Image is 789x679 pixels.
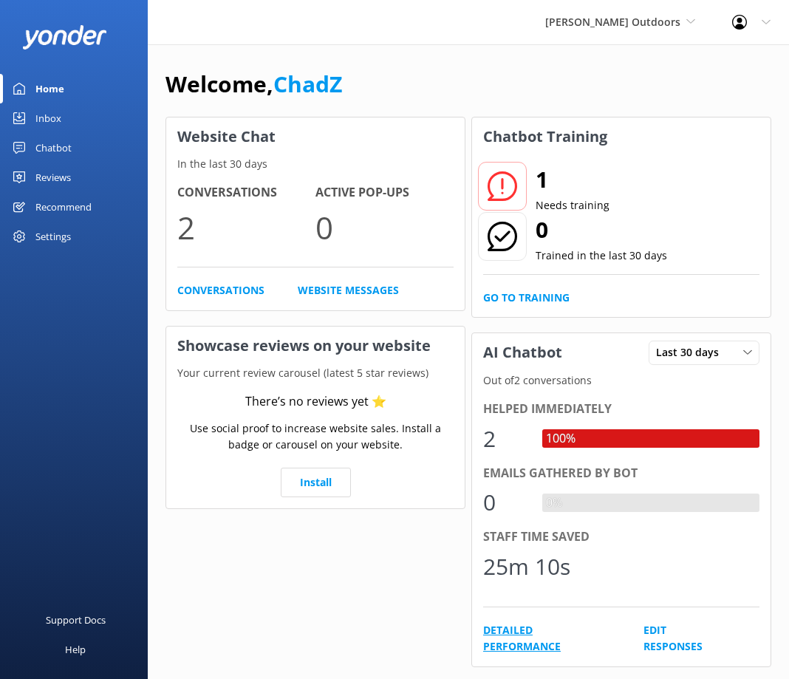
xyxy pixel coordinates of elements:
h3: Showcase reviews on your website [166,327,465,365]
div: 2 [483,421,527,457]
a: Detailed Performance [483,622,610,655]
p: Needs training [536,197,609,214]
div: Support Docs [46,605,106,635]
h3: AI Chatbot [472,333,573,372]
div: There’s no reviews yet ⭐ [245,392,386,412]
h4: Active Pop-ups [315,183,454,202]
p: 2 [177,202,315,252]
div: 0% [542,494,566,513]
div: Emails gathered by bot [483,464,759,483]
p: Out of 2 conversations [472,372,771,389]
div: Inbox [35,103,61,133]
span: [PERSON_NAME] Outdoors [545,15,680,29]
div: Helped immediately [483,400,759,419]
div: 0 [483,485,527,520]
p: Use social proof to increase website sales. Install a badge or carousel on your website. [177,420,454,454]
div: Home [35,74,64,103]
div: Recommend [35,192,92,222]
a: Edit Responses [643,622,726,655]
h3: Chatbot Training [472,117,618,156]
div: 100% [542,429,579,448]
img: yonder-white-logo.png [22,25,107,50]
div: Settings [35,222,71,251]
p: 0 [315,202,454,252]
div: Help [65,635,86,664]
p: Your current review carousel (latest 5 star reviews) [166,365,465,381]
div: Chatbot [35,133,72,163]
a: Conversations [177,282,264,298]
h3: Website Chat [166,117,465,156]
a: Website Messages [298,282,399,298]
h1: Welcome, [165,66,342,102]
div: Staff time saved [483,528,759,547]
h2: 1 [536,162,609,197]
p: Trained in the last 30 days [536,248,667,264]
div: Reviews [35,163,71,192]
a: ChadZ [273,69,342,99]
h4: Conversations [177,183,315,202]
div: 25m 10s [483,549,570,584]
a: Go to Training [483,290,570,306]
span: Last 30 days [656,344,728,361]
p: In the last 30 days [166,156,465,172]
h2: 0 [536,212,667,248]
a: Install [281,468,351,497]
